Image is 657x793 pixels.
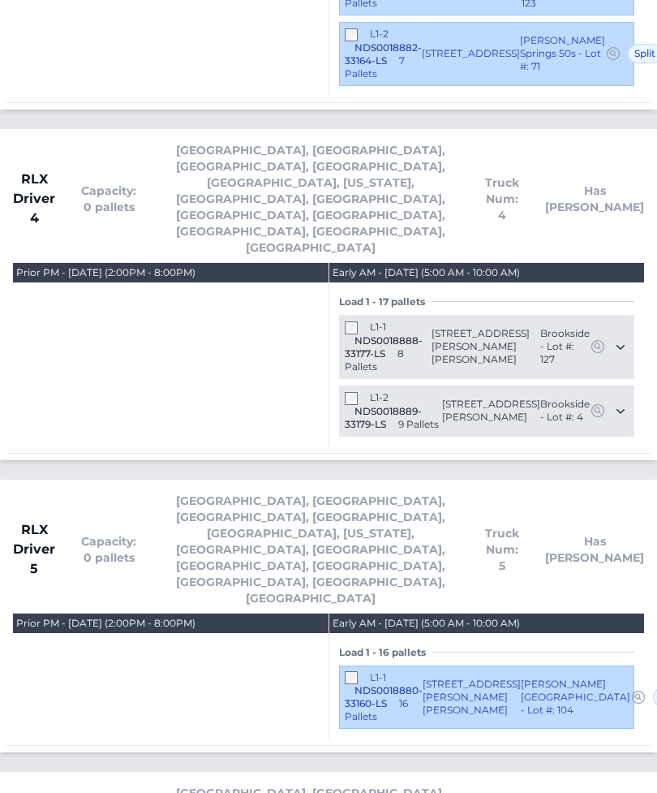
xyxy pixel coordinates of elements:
[370,28,389,40] span: L1-2
[345,347,404,373] span: 8 Pallets
[345,41,422,67] span: NDS0018882-33164-LS
[442,398,540,424] span: [STREET_ADDRESS][PERSON_NAME]
[345,54,405,80] span: 7 Pallets
[162,142,459,256] span: [GEOGRAPHIC_DATA], [GEOGRAPHIC_DATA], [GEOGRAPHIC_DATA], [GEOGRAPHIC_DATA], [GEOGRAPHIC_DATA], [U...
[432,327,540,366] span: [STREET_ADDRESS][PERSON_NAME][PERSON_NAME]
[333,617,520,630] div: Early AM - [DATE] (5:00 AM - 10:00 AM)
[520,34,605,73] span: [PERSON_NAME] Springs 50s - Lot #: 71
[423,678,521,717] span: [STREET_ADDRESS][PERSON_NAME][PERSON_NAME]
[345,684,423,709] span: NDS0018880-33160-LS
[345,697,408,722] span: 16 Pallets
[370,671,386,683] span: L1-1
[398,418,439,430] span: 9 Pallets
[81,183,136,215] span: Capacity: 0 pallets
[345,405,422,430] span: NDS0018889-33179-LS
[485,525,519,574] span: Truck Num: 5
[540,327,590,366] span: Brookside - Lot #: 127
[370,391,389,403] span: L1-2
[81,533,136,566] span: Capacity: 0 pallets
[370,321,386,333] span: L1-1
[521,678,630,717] span: [PERSON_NAME][GEOGRAPHIC_DATA] - Lot #: 104
[333,266,520,279] div: Early AM - [DATE] (5:00 AM - 10:00 AM)
[339,646,432,659] span: Load 1 - 16 pallets
[339,295,432,308] span: Load 1 - 17 pallets
[485,175,519,223] span: Truck Num: 4
[540,398,590,424] span: Brookside - Lot #: 4
[16,617,195,630] div: Prior PM - [DATE] (2:00PM - 8:00PM)
[545,533,644,566] span: Has [PERSON_NAME]
[422,47,520,60] span: [STREET_ADDRESS]
[545,183,644,215] span: Has [PERSON_NAME]
[16,266,195,279] div: Prior PM - [DATE] (2:00PM - 8:00PM)
[162,493,459,606] span: [GEOGRAPHIC_DATA], [GEOGRAPHIC_DATA], [GEOGRAPHIC_DATA], [GEOGRAPHIC_DATA], [GEOGRAPHIC_DATA], [U...
[13,170,55,228] span: RLX Driver 4
[13,520,55,579] span: RLX Driver 5
[345,334,423,360] span: NDS0018888-33177-LS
